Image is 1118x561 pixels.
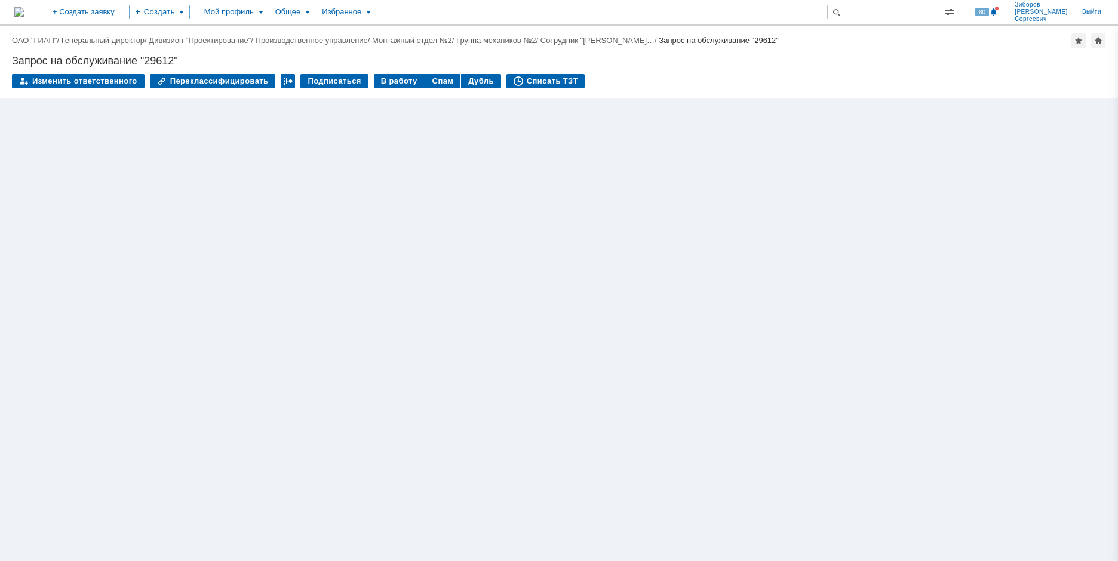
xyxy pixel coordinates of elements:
[62,36,145,45] a: Генеральный директор
[659,36,779,45] div: Запрос на обслуживание "29612"
[149,36,255,45] div: /
[1015,16,1068,23] span: Сергеевич
[12,36,57,45] a: ОАО "ГИАП"
[540,36,655,45] a: Сотрудник "[PERSON_NAME]…
[149,36,251,45] a: Дивизион "Проектирование"
[372,36,452,45] a: Монтажный отдел №2
[372,36,456,45] div: /
[975,8,989,16] span: 80
[456,36,540,45] div: /
[1015,1,1068,8] span: Зиборов
[281,74,295,88] div: Работа с массовостью
[1091,33,1105,48] div: Сделать домашней страницей
[256,36,373,45] div: /
[12,55,1106,67] div: Запрос на обслуживание "29612"
[129,5,190,19] div: Создать
[12,36,62,45] div: /
[62,36,149,45] div: /
[1015,8,1068,16] span: [PERSON_NAME]
[1071,33,1086,48] div: Добавить в избранное
[14,7,24,17] img: logo
[456,36,536,45] a: Группа механиков №2
[256,36,368,45] a: Производственное управление
[540,36,659,45] div: /
[14,7,24,17] a: Перейти на домашнюю страницу
[945,5,957,17] span: Расширенный поиск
